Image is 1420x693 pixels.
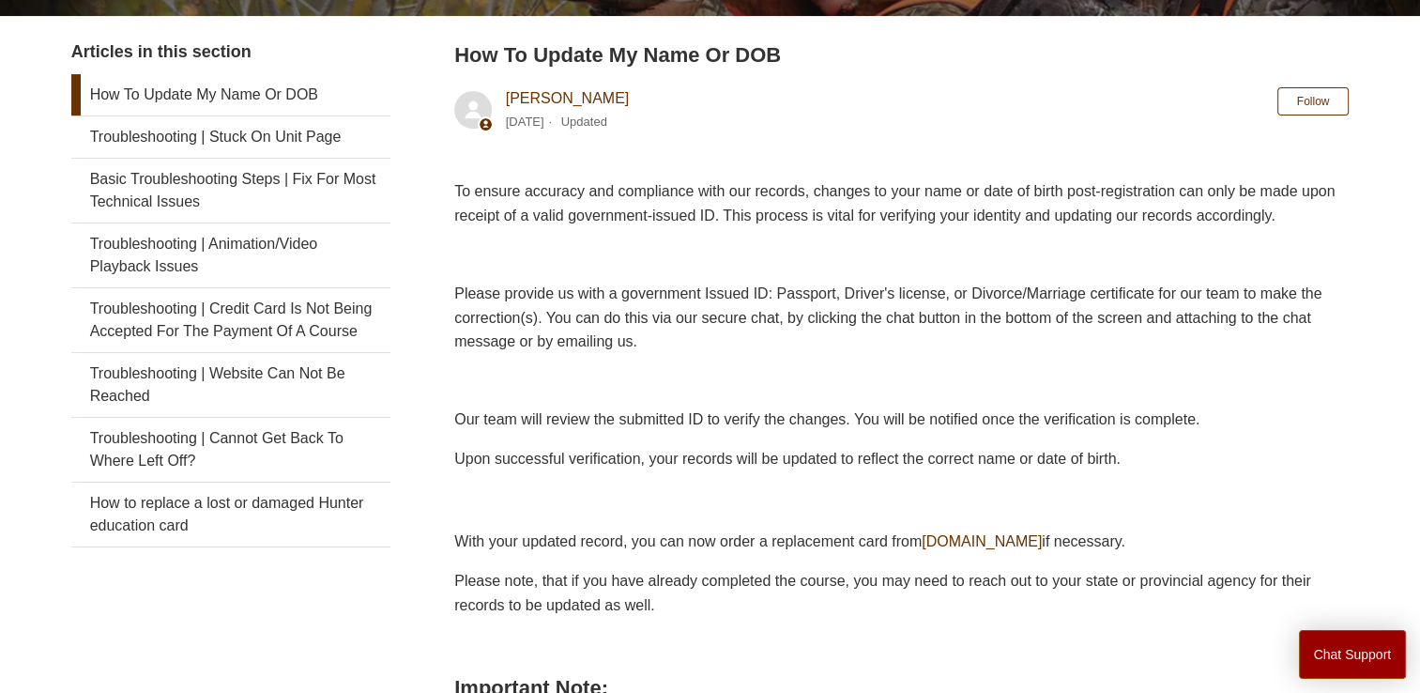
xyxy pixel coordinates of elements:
a: Troubleshooting | Cannot Get Back To Where Left Off? [71,418,390,482]
p: With your updated record, you can now order a replacement card from if necessary. [454,530,1349,554]
a: Troubleshooting | Credit Card Is Not Being Accepted For The Payment Of A Course [71,288,390,352]
li: Updated [561,115,607,129]
a: Troubleshooting | Animation/Video Playback Issues [71,223,390,287]
time: 04/08/2025, 13:08 [506,115,544,129]
button: Follow Article [1277,87,1350,115]
p: Upon successful verification, your records will be updated to reflect the correct name or date of... [454,447,1349,471]
a: Troubleshooting | Stuck On Unit Page [71,116,390,158]
span: Articles in this section [71,42,252,61]
h2: How To Update My Name Or DOB [454,39,1349,70]
a: Troubleshooting | Website Can Not Be Reached [71,353,390,417]
a: How To Update My Name Or DOB [71,74,390,115]
a: How to replace a lost or damaged Hunter education card [71,483,390,547]
span: Our team will review the submitted ID to verify the changes. You will be notified once the verifi... [454,411,1199,427]
a: [DOMAIN_NAME] [922,533,1042,549]
span: Please provide us with a government Issued ID: Passport, Driver's license, or Divorce/Marriage ce... [454,285,1321,349]
a: [PERSON_NAME] [506,90,630,106]
a: Basic Troubleshooting Steps | Fix For Most Technical Issues [71,159,390,223]
span: Please note, that if you have already completed the course, you may need to reach out to your sta... [454,573,1311,613]
button: Chat Support [1299,630,1407,679]
p: To ensure accuracy and compliance with our records, changes to your name or date of birth post-re... [454,179,1349,227]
